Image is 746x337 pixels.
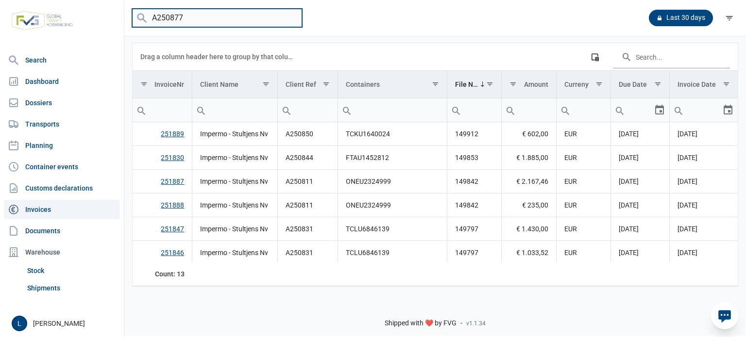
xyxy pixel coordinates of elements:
td: Impermo - Stultjens Nv [192,217,277,241]
input: Search invoices [132,9,302,28]
div: Search box [278,98,295,122]
input: Filter cell [192,98,277,122]
a: 251887 [161,177,184,185]
td: Filter cell [670,98,738,122]
td: Column Containers [338,71,447,98]
td: Impermo - Stultjens Nv [192,241,277,265]
span: Show filter options for column 'Due Date' [654,80,661,88]
div: Search box [192,98,210,122]
span: [DATE] [678,225,697,233]
td: Filter cell [611,98,670,122]
td: TCKU1640024 [338,122,447,146]
td: TCLU6846139 [338,241,447,265]
td: A250811 [277,170,338,193]
td: A250850 [277,122,338,146]
div: [PERSON_NAME] [12,316,118,331]
td: Impermo - Stultjens Nv [192,122,277,146]
span: € 602,00 [522,129,548,139]
div: filter [721,9,738,27]
td: ONEU2324999 [338,193,447,217]
td: EUR [557,241,611,265]
span: Show filter options for column 'File Nrs' [486,80,493,88]
a: Stock [23,262,120,279]
span: v1.1.34 [466,320,486,327]
span: Show filter options for column 'Client Name' [262,80,270,88]
td: Column File Nrs [447,71,501,98]
td: TCLU6846139 [338,217,447,241]
span: [DATE] [619,154,639,161]
a: 251830 [161,154,184,161]
a: 251889 [161,130,184,138]
td: 149842 [447,193,501,217]
td: Column Amount [501,71,557,98]
input: Filter cell [338,98,447,122]
span: - [460,319,462,328]
input: Filter cell [611,98,654,122]
div: Amount [524,80,548,88]
span: [DATE] [678,154,697,161]
span: [DATE] [619,249,639,257]
td: Filter cell [277,98,338,122]
td: Column Client Name [192,71,277,98]
a: Dossiers [4,93,120,112]
span: Show filter options for column 'Client Ref' [322,80,330,88]
input: Filter cell [502,98,557,122]
div: Client Ref [286,80,316,88]
td: Column InvoiceNr [133,71,192,98]
input: Search in the data grid [613,45,730,68]
a: 251888 [161,201,184,209]
span: Show filter options for column 'InvoiceNr' [140,80,148,88]
td: EUR [557,193,611,217]
input: Filter cell [557,98,610,122]
td: Filter cell [557,98,611,122]
input: Filter cell [278,98,338,122]
td: A250831 [277,241,338,265]
a: Documents [4,221,120,241]
span: [DATE] [678,130,697,138]
div: Containers [346,80,380,88]
div: File Nrs [455,80,478,88]
td: Column Due Date [611,71,670,98]
span: [DATE] [678,201,697,209]
div: Column Chooser [586,48,604,65]
a: Planning [4,136,120,155]
div: Data grid toolbar [140,43,730,70]
a: Search [4,50,120,70]
div: InvoiceNr [154,80,184,88]
span: Show filter options for column 'Containers' [432,80,439,88]
div: Due Date [619,80,647,88]
div: Data grid with 13 rows and 9 columns [133,43,738,286]
td: FTAU1452812 [338,146,447,170]
div: Search box [611,98,628,122]
td: Filter cell [501,98,557,122]
input: Filter cell [447,98,501,122]
span: [DATE] [678,249,697,257]
td: A250811 [277,193,338,217]
div: Search box [447,98,465,122]
div: Search box [133,98,150,122]
span: Show filter options for column 'Amount' [509,80,517,88]
td: EUR [557,122,611,146]
td: 149797 [447,241,501,265]
div: Search box [338,98,356,122]
td: Filter cell [338,98,447,122]
span: [DATE] [678,177,697,185]
div: Client Name [200,80,238,88]
td: A250844 [277,146,338,170]
div: Invoice Date [678,80,716,88]
span: € 1.885,00 [516,153,548,162]
span: € 1.430,00 [516,224,548,234]
td: Column Client Ref [277,71,338,98]
input: Filter cell [133,98,192,122]
div: InvoiceNr Count: 13 [140,269,185,279]
button: L [12,316,27,331]
div: Curreny [564,80,589,88]
td: ONEU2324999 [338,170,447,193]
td: 149912 [447,122,501,146]
td: 149853 [447,146,501,170]
td: EUR [557,170,611,193]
